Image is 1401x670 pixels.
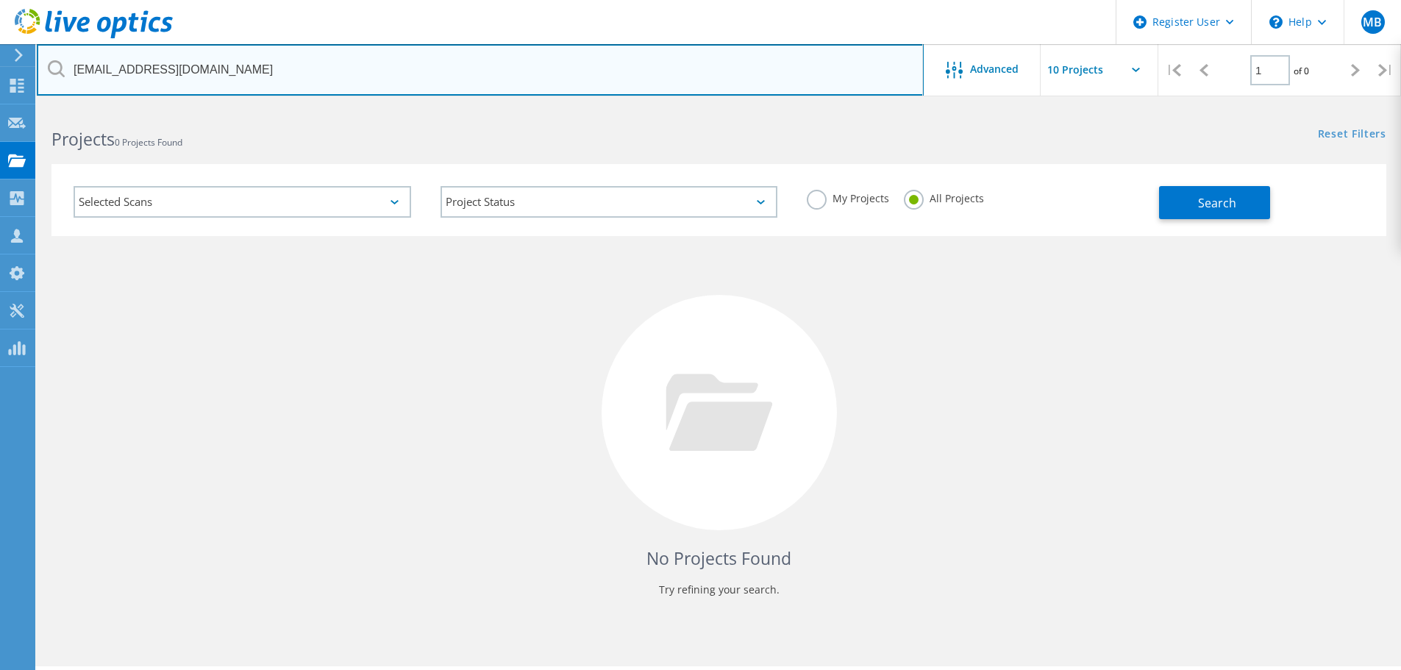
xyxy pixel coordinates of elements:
[66,546,1372,571] h4: No Projects Found
[1269,15,1283,29] svg: \n
[1159,186,1270,219] button: Search
[970,64,1019,74] span: Advanced
[51,127,115,151] b: Projects
[115,136,182,149] span: 0 Projects Found
[1158,44,1188,96] div: |
[1198,195,1236,211] span: Search
[15,31,173,41] a: Live Optics Dashboard
[1294,65,1309,77] span: of 0
[1318,129,1386,141] a: Reset Filters
[1371,44,1401,96] div: |
[1363,16,1382,28] span: MB
[807,190,889,204] label: My Projects
[441,186,778,218] div: Project Status
[66,578,1372,602] p: Try refining your search.
[74,186,411,218] div: Selected Scans
[37,44,924,96] input: Search projects by name, owner, ID, company, etc
[904,190,984,204] label: All Projects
